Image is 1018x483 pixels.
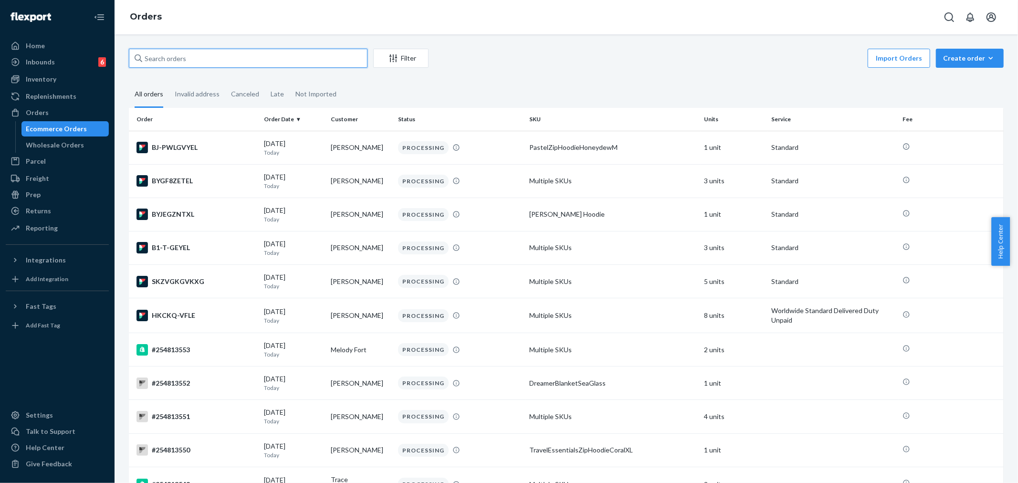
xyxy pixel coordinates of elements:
div: Settings [26,410,53,420]
div: PROCESSING [398,208,449,221]
th: Status [394,108,525,131]
a: Orders [130,11,162,22]
a: Parcel [6,154,109,169]
p: Today [264,182,324,190]
p: Today [264,148,324,157]
td: Multiple SKUs [525,298,701,333]
div: Help Center [26,443,64,452]
div: Filter [374,53,428,63]
div: Inbounds [26,57,55,67]
div: Not Imported [295,82,336,106]
p: Today [264,282,324,290]
td: 4 units [701,400,768,433]
p: Today [264,384,324,392]
td: 3 units [701,231,768,264]
div: BYGF8ZETEL [136,175,256,187]
a: Replenishments [6,89,109,104]
td: 8 units [701,298,768,333]
div: BYJEGZNTXL [136,209,256,220]
a: Talk to Support [6,424,109,439]
th: Fee [899,108,1004,131]
td: [PERSON_NAME] [327,231,394,264]
td: Multiple SKUs [525,265,701,298]
a: Ecommerce Orders [21,121,109,136]
td: [PERSON_NAME] [327,198,394,231]
div: [DATE] [264,408,324,425]
td: 1 unit [701,433,768,467]
a: Help Center [6,440,109,455]
div: Replenishments [26,92,76,101]
th: Order [129,108,260,131]
ol: breadcrumbs [122,3,169,31]
a: Settings [6,408,109,423]
td: Multiple SKUs [525,400,701,433]
div: 6 [98,57,106,67]
div: TravelEssentialsZipHoodieCoralXL [529,445,697,455]
div: [DATE] [264,206,324,223]
p: Today [264,350,324,358]
div: Invalid address [175,82,220,106]
div: Wholesale Orders [26,140,84,150]
p: Today [264,417,324,425]
a: Inbounds6 [6,54,109,70]
td: [PERSON_NAME] [327,433,394,467]
p: Standard [771,243,895,252]
div: #254813553 [136,344,256,356]
div: [DATE] [264,307,324,325]
button: Open account menu [982,8,1001,27]
div: PROCESSING [398,410,449,423]
input: Search orders [129,49,367,68]
td: 5 units [701,265,768,298]
div: PROCESSING [398,377,449,389]
div: Add Fast Tag [26,321,60,329]
div: PROCESSING [398,309,449,322]
button: Integrations [6,252,109,268]
div: Fast Tags [26,302,56,311]
div: Talk to Support [26,427,75,436]
p: Today [264,215,324,223]
td: 1 unit [701,198,768,231]
div: SKZVGKGVKXG [136,276,256,287]
div: Customer [331,115,390,123]
p: Standard [771,143,895,152]
button: Open Search Box [940,8,959,27]
div: Integrations [26,255,66,265]
div: [DATE] [264,239,324,257]
div: All orders [135,82,163,108]
div: Orders [26,108,49,117]
td: [PERSON_NAME] [327,164,394,198]
div: Inventory [26,74,56,84]
div: Parcel [26,157,46,166]
a: Home [6,38,109,53]
a: Add Integration [6,272,109,287]
a: Freight [6,171,109,186]
div: Prep [26,190,41,199]
div: [DATE] [264,341,324,358]
button: Help Center [991,217,1010,266]
td: 1 unit [701,367,768,400]
div: #254813552 [136,378,256,389]
td: [PERSON_NAME] [327,298,394,333]
div: [PERSON_NAME] Hoodie [529,210,697,219]
th: Service [767,108,899,131]
div: PROCESSING [398,141,449,154]
button: Open notifications [961,8,980,27]
div: BJ-PWLGVYEL [136,142,256,153]
p: Standard [771,210,895,219]
div: PROCESSING [398,444,449,457]
div: PROCESSING [398,175,449,188]
div: #254813550 [136,444,256,456]
a: Inventory [6,72,109,87]
p: Today [264,249,324,257]
th: Order Date [260,108,327,131]
a: Returns [6,203,109,219]
div: Add Integration [26,275,68,283]
a: Wholesale Orders [21,137,109,153]
p: Standard [771,277,895,286]
img: Flexport logo [10,12,51,22]
td: Multiple SKUs [525,231,701,264]
th: SKU [525,108,701,131]
button: Give Feedback [6,456,109,472]
td: Multiple SKUs [525,164,701,198]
